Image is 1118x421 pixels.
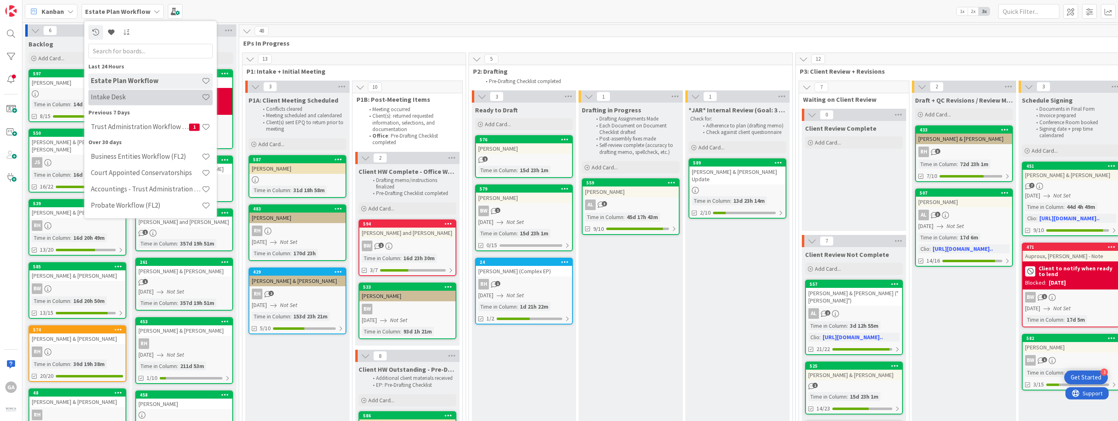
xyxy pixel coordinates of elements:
[32,283,42,294] div: BW
[368,190,455,197] li: Pre-Drafting Checklist completed
[136,318,232,336] div: 453[PERSON_NAME] & [PERSON_NAME]
[5,404,17,416] img: avatar
[1063,202,1065,211] span: :
[486,241,497,250] span: 0/15
[29,283,125,294] div: BW
[136,209,232,227] div: 100[PERSON_NAME] and [PERSON_NAME]
[806,288,902,306] div: [PERSON_NAME] & [PERSON_NAME] ("[PERSON_NAME]")
[476,136,572,143] div: 576
[583,186,679,197] div: [PERSON_NAME]
[957,160,958,169] span: :
[29,70,125,77] div: 597
[370,266,378,274] span: 3/7
[32,100,70,109] div: Time in Column
[979,7,990,15] span: 3x
[478,206,489,216] div: BW
[177,239,178,248] span: :
[1029,183,1034,188] span: 7
[623,213,625,221] span: :
[1032,147,1058,154] span: Add Card...
[958,233,980,242] div: 17d 6m
[252,238,267,246] span: [DATE]
[957,233,958,242] span: :
[91,185,202,193] h4: Accountings - Trust Administration Workflow (FL2)
[91,169,202,177] h4: Court Appointed Conservatorships
[1025,214,1036,223] div: Clio
[1022,96,1073,104] span: Schedule Signing
[918,160,957,169] div: Time in Column
[368,177,455,191] li: Drafting memo/instructions finalized
[136,259,232,266] div: 261
[359,283,456,301] div: 533[PERSON_NAME]
[930,82,944,92] span: 2
[592,136,678,142] li: Post-assembly fixes made
[70,100,71,109] span: :
[1036,214,1037,223] span: :
[33,264,125,270] div: 585
[136,217,232,227] div: [PERSON_NAME] and [PERSON_NAME]
[480,186,572,192] div: 579
[249,163,346,174] div: [PERSON_NAME]
[290,249,291,258] span: :
[40,112,51,121] span: 8/15
[583,179,679,197] div: 559[PERSON_NAME]
[517,229,518,238] span: :
[1025,278,1046,287] div: Blocked:
[1053,192,1071,199] i: Not Set
[32,233,70,242] div: Time in Column
[806,281,902,306] div: 557[PERSON_NAME] & [PERSON_NAME] ("[PERSON_NAME]")
[693,160,786,166] div: 589
[40,246,53,254] span: 13/20
[140,259,232,265] div: 261
[29,207,125,218] div: [PERSON_NAME] & [PERSON_NAME]
[689,106,786,114] span: *JAR* Internal Review (Goal: 3 biz days)
[400,254,401,263] span: :
[71,233,107,242] div: 16d 20h 49m
[1064,371,1108,384] div: Open Get Started checklist, remaining modules: 3
[379,243,384,248] span: 1
[291,249,318,258] div: 170d 23h
[5,5,17,17] img: Visit kanbanzone.com
[692,196,730,205] div: Time in Column
[91,153,202,161] h4: Business Entities Workflow (FL2)
[29,263,125,281] div: 585[PERSON_NAME] & [PERSON_NAME]
[700,208,711,217] span: 2/10
[249,276,346,286] div: [PERSON_NAME] & [PERSON_NAME]
[1025,191,1040,200] span: [DATE]
[689,159,786,167] div: 589
[401,254,437,263] div: 16d 23h 30m
[1065,202,1097,211] div: 44d 4h 49m
[252,249,290,258] div: Time in Column
[805,250,889,259] span: Client Review Not Complete
[17,1,37,11] span: Support
[916,210,1012,220] div: AL
[583,200,679,210] div: AL
[475,106,518,114] span: Ready to Draft
[918,244,929,253] div: Clio
[29,77,125,88] div: [PERSON_NAME]
[136,259,232,276] div: 261[PERSON_NAME] & [PERSON_NAME]
[29,346,125,357] div: RH
[958,160,990,169] div: 72d 23h 1m
[592,142,678,156] li: Self-review complete (accuracy to drafting memo, spellcheck, etc.)
[359,304,456,314] div: BW
[363,284,456,290] div: 533
[38,55,64,62] span: Add Card...
[258,119,345,133] li: Client(s) sent EPQ to return prior to meeting
[476,185,572,193] div: 579
[473,67,782,75] span: P2: Drafting
[800,67,1116,75] span: P3: Client Review + Revisions
[490,92,504,101] span: 3
[815,265,841,272] span: Add Card...
[916,189,1012,207] div: 507[PERSON_NAME]
[920,190,1012,196] div: 507
[915,96,1013,104] span: Draft + QC Revisions / Review Mtg
[32,220,42,231] div: RH
[91,123,189,131] h4: Trust Administration Workflow (FL2)
[249,156,346,174] div: 587[PERSON_NAME]
[814,82,828,92] span: 7
[359,412,456,419] div: 586
[593,225,604,233] span: 9/10
[252,186,290,195] div: Time in Column
[998,4,1059,19] input: Quick Filter...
